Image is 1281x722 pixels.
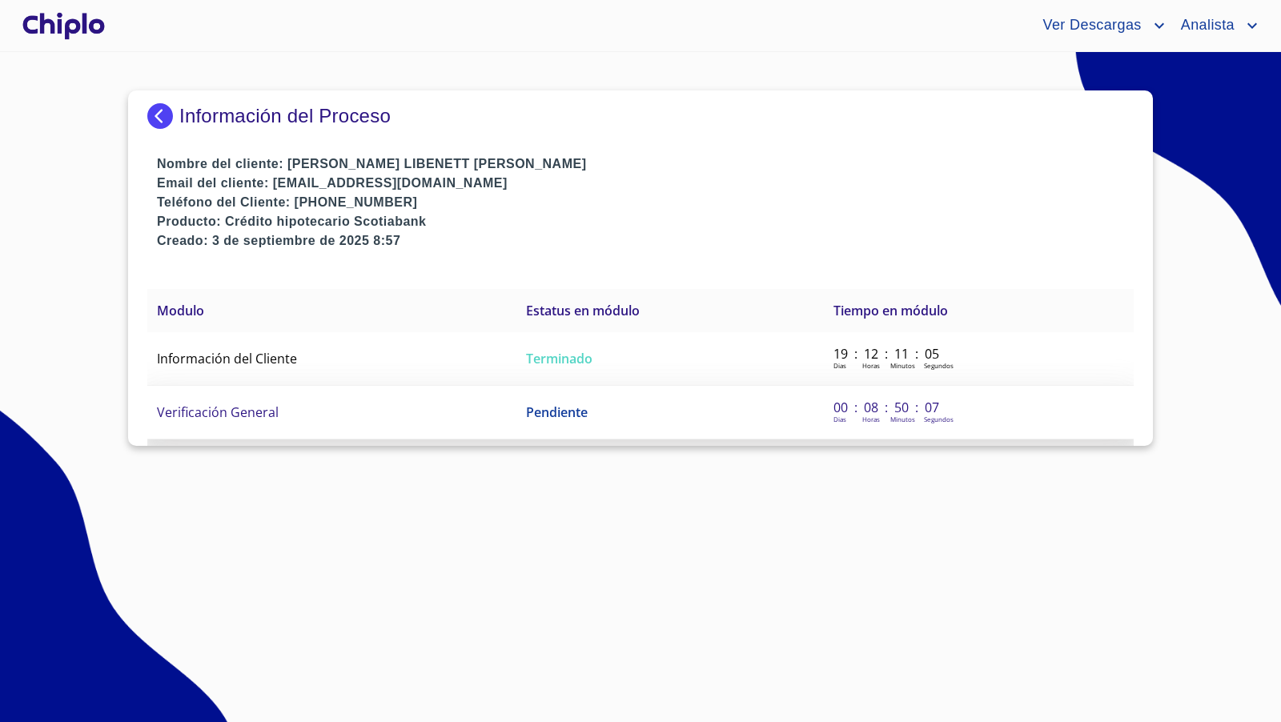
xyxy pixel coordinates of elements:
[157,174,1134,193] p: Email del cliente: [EMAIL_ADDRESS][DOMAIN_NAME]
[833,415,846,423] p: Dias
[924,415,954,423] p: Segundos
[890,415,915,423] p: Minutos
[833,345,942,363] p: 19 : 12 : 11 : 05
[1169,13,1262,38] button: account of current user
[157,193,1134,212] p: Teléfono del Cliente: [PHONE_NUMBER]
[157,403,279,421] span: Verificación General
[526,403,588,421] span: Pendiente
[147,103,179,129] img: Docupass spot blue
[526,350,592,367] span: Terminado
[157,350,297,367] span: Información del Cliente
[833,361,846,370] p: Dias
[924,361,954,370] p: Segundos
[157,212,1134,231] p: Producto: Crédito hipotecario Scotiabank
[862,415,880,423] p: Horas
[890,361,915,370] p: Minutos
[862,361,880,370] p: Horas
[147,103,1134,129] div: Información del Proceso
[157,154,1134,174] p: Nombre del cliente: [PERSON_NAME] LIBENETT [PERSON_NAME]
[526,302,640,319] span: Estatus en módulo
[1030,13,1168,38] button: account of current user
[157,302,204,319] span: Modulo
[157,231,1134,251] p: Creado: 3 de septiembre de 2025 8:57
[833,302,948,319] span: Tiempo en módulo
[179,105,391,127] p: Información del Proceso
[1169,13,1243,38] span: Analista
[833,399,942,416] p: 00 : 08 : 50 : 07
[1030,13,1149,38] span: Ver Descargas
